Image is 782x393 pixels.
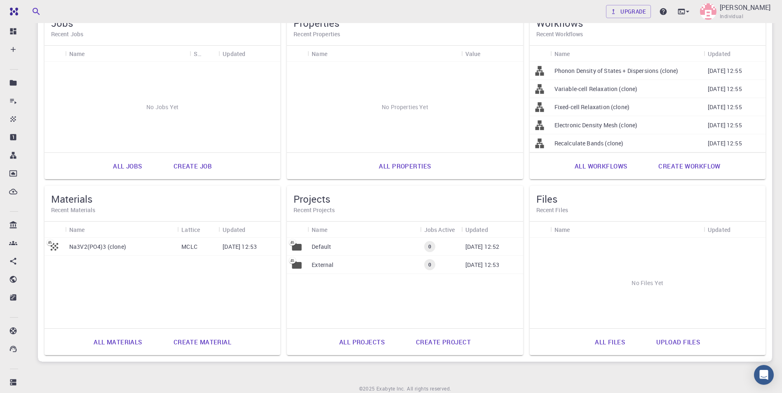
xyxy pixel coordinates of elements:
h6: Recent Projects [294,206,516,215]
button: Sort [85,47,98,60]
div: Name [65,222,177,238]
div: Updated [223,222,245,238]
div: Name [554,46,570,62]
a: All properties [370,156,440,176]
span: Individual [720,12,743,21]
button: Sort [570,223,583,236]
div: Open Intercom Messenger [754,365,774,385]
div: No Properties Yet [287,62,523,152]
a: All jobs [104,156,151,176]
div: Updated [708,222,730,238]
p: MCLC [181,243,197,251]
a: Create project [407,332,480,352]
div: Name [69,222,85,238]
p: [DATE] 12:55 [708,67,742,75]
span: All rights reserved. [407,385,451,393]
a: All workflows [566,156,636,176]
button: Sort [327,223,341,236]
a: Exabyte Inc. [376,385,405,393]
button: Sort [201,47,214,60]
div: Icon [530,46,550,62]
p: Electronic Density Mesh (clone) [554,121,638,129]
button: Sort [570,47,583,60]
span: 0 [425,243,434,250]
p: [DATE] 12:53 [465,261,500,269]
a: All materials [85,332,151,352]
div: Name [312,222,327,238]
p: [PERSON_NAME] [720,2,770,12]
div: Name [69,46,85,62]
a: Upgrade [606,5,651,18]
a: Create job [164,156,221,176]
button: Sort [730,47,744,60]
h5: Files [536,192,759,206]
div: Name [550,46,704,62]
img: Senjaliya Yash [700,3,716,20]
p: [DATE] 12:53 [223,243,257,251]
p: [DATE] 12:55 [708,103,742,111]
div: Name [65,46,190,62]
a: All projects [330,332,394,352]
div: Updated [218,222,280,238]
div: No Files Yet [530,238,766,328]
div: Icon [45,46,65,62]
div: Senjaliya Yash[PERSON_NAME]IndividualReorder cardsDefault [38,7,772,362]
button: Sort [200,223,213,236]
button: Sort [488,223,501,236]
span: © 2025 [359,385,376,393]
div: Name [308,222,420,238]
div: Name [312,46,327,62]
div: Updated [223,46,245,62]
h5: Projects [294,192,516,206]
div: Icon [45,222,65,238]
p: Variable-cell Relaxation (clone) [554,85,638,93]
p: External [312,261,333,269]
div: Updated [708,46,730,62]
div: Status [190,46,218,62]
h5: Properties [294,16,516,30]
img: logo [7,7,18,16]
div: Name [308,46,461,62]
div: Updated [704,46,766,62]
p: Phonon Density of States + Dispersions (clone) [554,67,679,75]
p: Fixed-cell Relaxation (clone) [554,103,629,111]
a: Create material [164,332,240,352]
button: Sort [85,223,98,236]
span: Support [16,6,46,13]
div: Value [465,46,481,62]
h6: Recent Materials [51,206,274,215]
div: Updated [465,222,488,238]
h6: Recent Jobs [51,30,274,39]
div: Updated [704,222,766,238]
div: Jobs Active [420,222,461,238]
span: 0 [425,261,434,268]
div: Lattice [177,222,218,238]
div: Updated [218,46,280,62]
div: Updated [461,222,523,238]
h6: Recent Files [536,206,759,215]
h6: Recent Properties [294,30,516,39]
div: Status [194,46,201,62]
p: Recalculate Bands (clone) [554,139,624,147]
button: Sort [730,223,744,236]
div: No Jobs Yet [45,62,280,152]
h5: Materials [51,192,274,206]
div: Icon [530,222,550,238]
div: Value [461,46,523,62]
a: Create workflow [649,156,729,176]
p: Default [312,243,331,251]
div: Icon [287,222,308,238]
h5: Workflows [536,16,759,30]
button: Sort [327,47,341,60]
h6: Recent Workflows [536,30,759,39]
p: [DATE] 12:52 [465,243,500,251]
div: Icon [287,46,308,62]
p: [DATE] 12:55 [708,121,742,129]
h5: Jobs [51,16,274,30]
a: All files [586,332,634,352]
div: Name [554,222,570,238]
p: Na3V2(PO4)3 (clone) [69,243,126,251]
div: Jobs Active [424,222,455,238]
button: Sort [245,223,258,236]
a: Upload files [647,332,709,352]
